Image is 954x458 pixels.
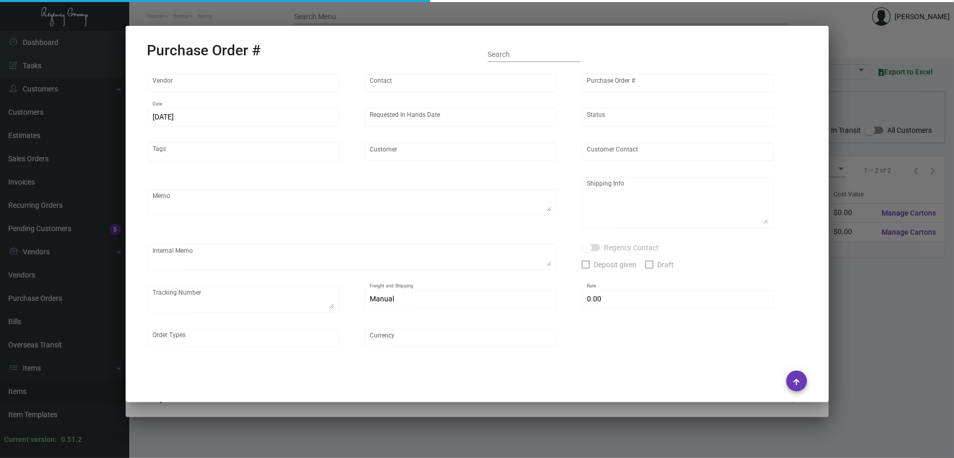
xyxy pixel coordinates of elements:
[658,258,674,271] span: Draft
[4,434,57,445] div: Current version:
[370,295,394,303] span: Manual
[147,42,261,59] h2: Purchase Order #
[594,258,637,271] span: Deposit given
[604,241,659,254] span: Regency Contact
[61,434,82,445] div: 0.51.2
